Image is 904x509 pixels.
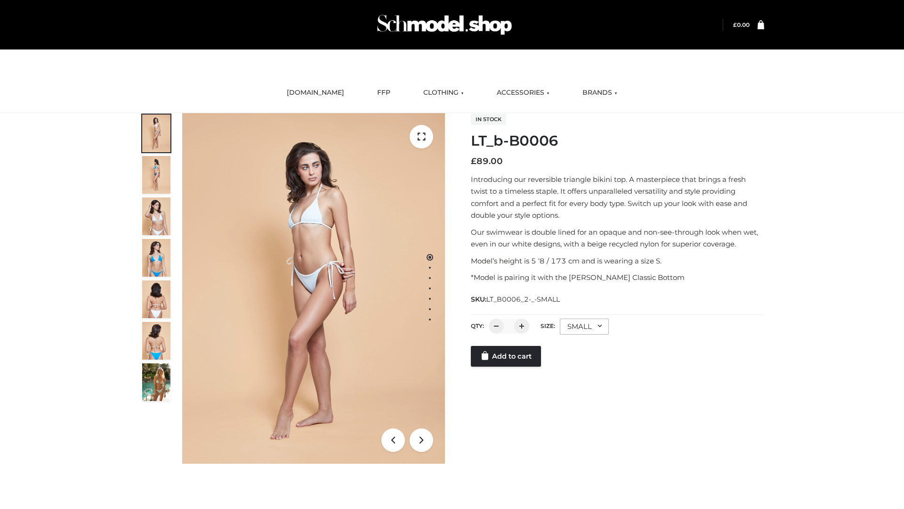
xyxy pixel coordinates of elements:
bdi: 0.00 [733,21,750,28]
img: ArielClassicBikiniTop_CloudNine_AzureSky_OW114ECO_8-scaled.jpg [142,322,170,360]
a: £0.00 [733,21,750,28]
label: Size: [541,322,555,329]
img: ArielClassicBikiniTop_CloudNine_AzureSky_OW114ECO_3-scaled.jpg [142,197,170,235]
span: In stock [471,114,506,125]
bdi: 89.00 [471,156,503,166]
div: SMALL [560,319,609,335]
a: CLOTHING [416,82,471,103]
p: Introducing our reversible triangle bikini top. A masterpiece that brings a fresh twist to a time... [471,173,764,222]
img: ArielClassicBikiniTop_CloudNine_AzureSky_OW114ECO_1 [182,113,445,464]
a: [DOMAIN_NAME] [280,82,351,103]
a: FFP [370,82,397,103]
span: LT_B0006_2-_-SMALL [486,295,560,304]
span: £ [471,156,476,166]
span: SKU: [471,294,561,305]
a: Add to cart [471,346,541,367]
img: ArielClassicBikiniTop_CloudNine_AzureSky_OW114ECO_1-scaled.jpg [142,115,170,152]
img: Arieltop_CloudNine_AzureSky2.jpg [142,363,170,401]
img: ArielClassicBikiniTop_CloudNine_AzureSky_OW114ECO_4-scaled.jpg [142,239,170,277]
p: *Model is pairing it with the [PERSON_NAME] Classic Bottom [471,271,764,284]
a: BRANDS [575,82,624,103]
span: £ [733,21,737,28]
img: ArielClassicBikiniTop_CloudNine_AzureSky_OW114ECO_2-scaled.jpg [142,156,170,194]
label: QTY: [471,322,484,329]
img: Schmodel Admin 964 [374,6,515,43]
p: Our swimwear is double lined for an opaque and non-see-through look when wet, even in our white d... [471,226,764,250]
img: ArielClassicBikiniTop_CloudNine_AzureSky_OW114ECO_7-scaled.jpg [142,280,170,318]
p: Model’s height is 5 ‘8 / 173 cm and is wearing a size S. [471,255,764,267]
h1: LT_b-B0006 [471,132,764,149]
a: ACCESSORIES [490,82,557,103]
